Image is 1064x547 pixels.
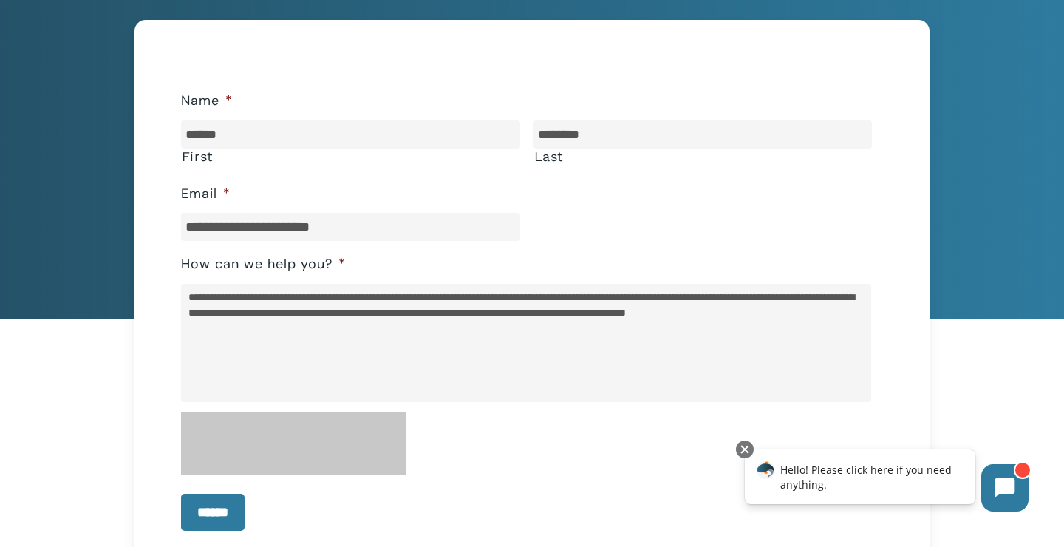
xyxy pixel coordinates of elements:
[181,186,231,203] label: Email
[534,149,873,164] label: Last
[182,149,520,164] label: First
[729,438,1043,526] iframe: Chatbot
[181,92,233,109] label: Name
[181,256,346,273] label: How can we help you?
[181,412,406,470] iframe: reCAPTCHA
